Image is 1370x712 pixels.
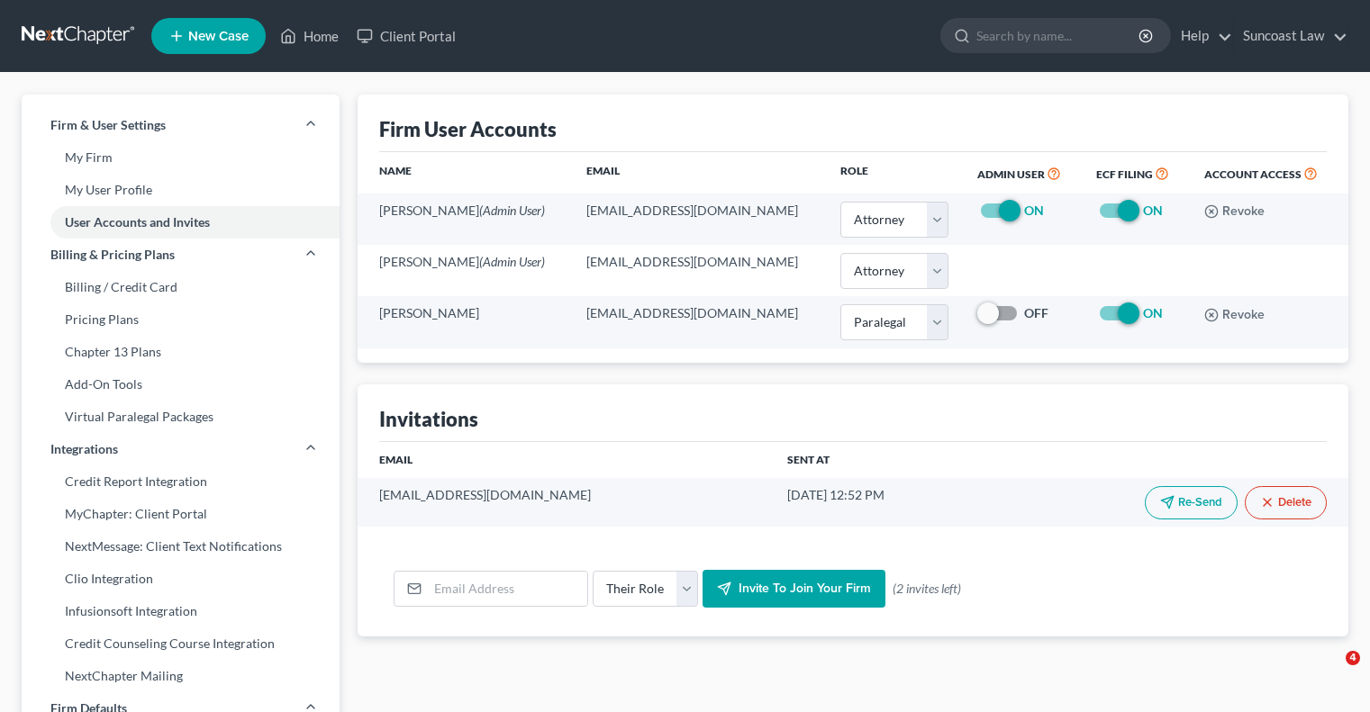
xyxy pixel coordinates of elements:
td: [PERSON_NAME] [358,296,571,347]
a: Add-On Tools [22,368,340,401]
td: [PERSON_NAME] [358,194,571,245]
span: 4 [1346,651,1360,665]
a: Clio Integration [22,563,340,595]
a: Home [271,20,348,52]
a: Billing / Credit Card [22,271,340,303]
td: [EMAIL_ADDRESS][DOMAIN_NAME] [358,478,772,527]
iframe: Intercom live chat [1309,651,1352,694]
span: Firm & User Settings [50,116,166,134]
strong: ON [1024,203,1044,218]
a: MyChapter: Client Portal [22,498,340,530]
a: Billing & Pricing Plans [22,239,340,271]
span: (Admin User) [479,203,545,218]
button: Invite to join your firm [703,570,885,608]
a: Firm & User Settings [22,109,340,141]
a: Pricing Plans [22,303,340,336]
strong: ON [1143,203,1163,218]
span: Invite to join your firm [739,581,871,596]
strong: OFF [1024,305,1048,320]
a: NextMessage: Client Text Notifications [22,530,340,563]
input: Email Address [428,572,587,606]
a: Suncoast Law [1234,20,1347,52]
button: Re-Send [1145,486,1238,519]
th: Sent At [773,442,984,478]
a: Infusionsoft Integration [22,595,340,627]
a: NextChapter Mailing [22,660,340,692]
span: Integrations [50,440,118,458]
span: Account Access [1204,167,1302,181]
th: Email [358,442,772,478]
input: Search by name... [976,19,1141,52]
button: Delete [1245,486,1327,519]
span: Billing & Pricing Plans [50,246,175,264]
td: [DATE] 12:52 PM [773,478,984,527]
a: Credit Counseling Course Integration [22,627,340,660]
a: Credit Report Integration [22,465,340,498]
a: Chapter 13 Plans [22,336,340,368]
th: Role [826,152,963,194]
a: Help [1172,20,1232,52]
span: (Admin User) [479,254,545,269]
button: Revoke [1204,204,1265,219]
span: (2 invites left) [893,580,961,598]
a: Virtual Paralegal Packages [22,401,340,433]
span: New Case [188,30,249,43]
button: Revoke [1204,308,1265,322]
a: My User Profile [22,174,340,206]
span: ECF Filing [1096,167,1153,181]
span: Admin User [977,167,1045,181]
td: [PERSON_NAME] [358,245,571,296]
a: Client Portal [348,20,465,52]
td: [EMAIL_ADDRESS][DOMAIN_NAME] [572,194,827,245]
a: User Accounts and Invites [22,206,340,239]
th: Name [358,152,571,194]
a: Integrations [22,433,340,465]
td: [EMAIL_ADDRESS][DOMAIN_NAME] [572,296,827,347]
th: Email [572,152,827,194]
div: Firm User Accounts [379,116,557,142]
a: My Firm [22,141,340,174]
td: [EMAIL_ADDRESS][DOMAIN_NAME] [572,245,827,296]
div: Invitations [379,406,478,432]
strong: ON [1143,305,1163,320]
